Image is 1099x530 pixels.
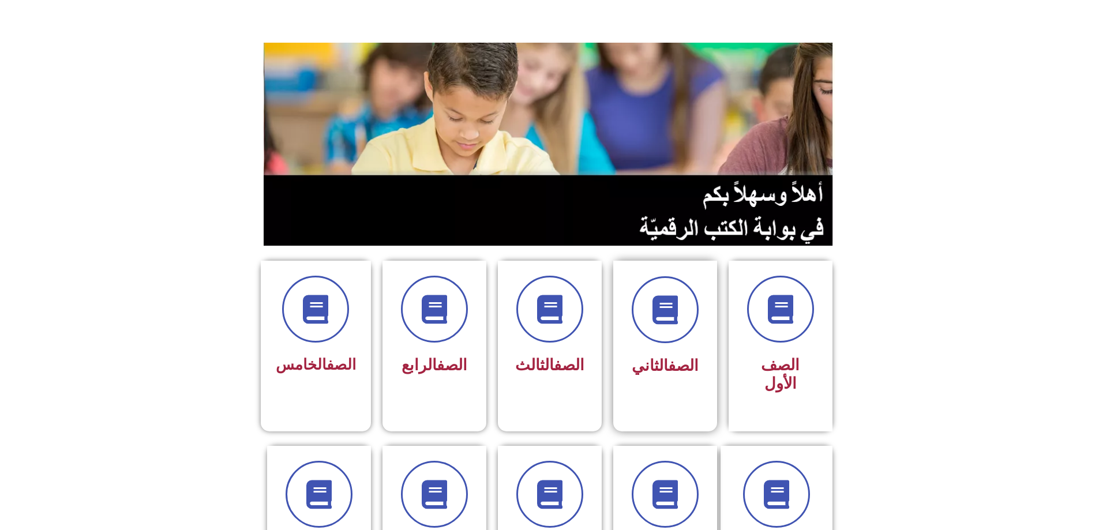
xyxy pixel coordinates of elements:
a: الصف [554,356,584,374]
span: الرابع [402,356,467,374]
a: الصف [668,356,699,375]
a: الصف [437,356,467,374]
span: الصف الأول [761,356,800,393]
span: الثالث [515,356,584,374]
span: الخامس [276,356,356,373]
a: الصف [327,356,356,373]
span: الثاني [632,356,699,375]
